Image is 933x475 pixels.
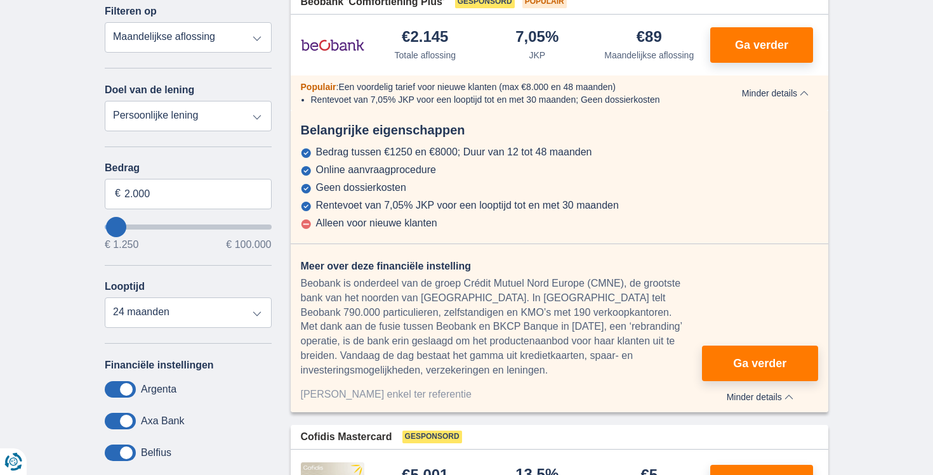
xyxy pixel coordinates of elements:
[702,346,818,381] button: Ga verder
[394,49,456,62] div: Totale aflossing
[301,430,392,445] span: Cofidis Mastercard
[702,387,818,402] button: Minder details
[301,29,364,61] img: product.pl.alt Beobank
[316,218,437,229] div: Alleen voor nieuwe klanten
[226,240,271,250] span: € 100.000
[301,387,702,402] div: [PERSON_NAME] enkel ter referentie
[105,6,157,17] label: Filteren op
[301,277,702,378] div: Beobank is onderdeel van de groep Crédit Mutuel Nord Europe (CMNE), de grootste bank van het noor...
[105,240,138,250] span: € 1.250
[105,360,214,371] label: Financiële instellingen
[105,224,272,230] input: wantToBorrow
[291,121,829,140] div: Belangrijke eigenschappen
[742,89,809,98] span: Minder details
[291,81,713,93] div: :
[710,27,813,63] button: Ga verder
[604,49,694,62] div: Maandelijkse aflossing
[105,281,145,292] label: Looptijd
[732,88,818,98] button: Minder details
[311,93,703,106] li: Rentevoet van 7,05% JKP voor een looptijd tot en met 30 maanden; Geen dossierkosten
[733,358,786,369] span: Ga verder
[316,182,406,193] div: Geen dossierkosten
[301,82,336,92] span: Populair
[141,415,184,427] label: Axa Bank
[735,39,788,51] span: Ga verder
[316,146,592,158] div: Bedrag tussen €1250 en €8000; Duur van 12 tot 48 maanden
[529,49,545,62] div: JKP
[115,186,121,201] span: €
[316,200,619,211] div: Rentevoet van 7,05% JKP voor een looptijd tot en met 30 maanden
[141,447,171,459] label: Belfius
[402,431,462,443] span: Gesponsord
[141,384,176,395] label: Argenta
[402,29,448,46] div: €2.145
[637,29,662,46] div: €89
[105,162,272,174] label: Bedrag
[515,29,559,46] div: 7,05%
[316,164,436,176] div: Online aanvraagprocedure
[105,84,194,96] label: Doel van de lening
[301,259,702,274] div: Meer over deze financiële instelling
[727,393,793,401] span: Minder details
[338,82,616,92] span: Een voordelig tarief voor nieuwe klanten (max €8.000 en 48 maanden)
